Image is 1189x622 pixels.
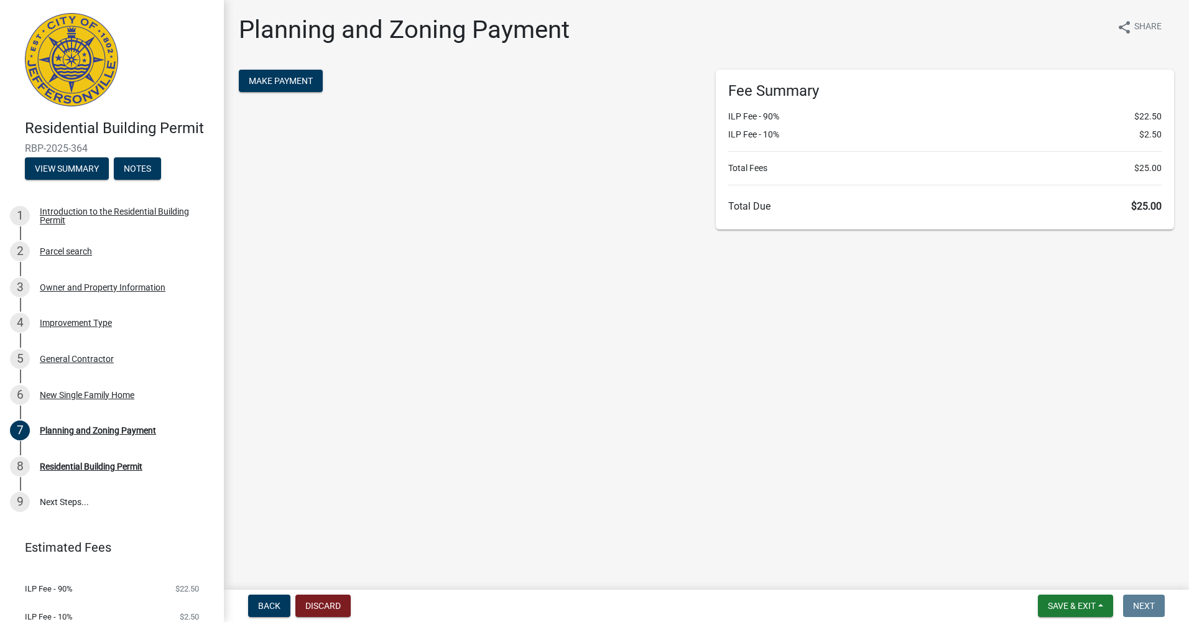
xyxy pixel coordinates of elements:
[10,535,204,560] a: Estimated Fees
[10,385,30,405] div: 6
[40,247,92,256] div: Parcel search
[40,462,142,471] div: Residential Building Permit
[728,110,1162,123] li: ILP Fee - 90%
[295,595,351,617] button: Discard
[1038,595,1113,617] button: Save & Exit
[258,601,280,611] span: Back
[1134,162,1162,175] span: $25.00
[1117,20,1132,35] i: share
[175,585,199,593] span: $22.50
[40,355,114,363] div: General Contractor
[10,241,30,261] div: 2
[10,313,30,333] div: 4
[25,164,109,174] wm-modal-confirm: Summary
[1133,601,1155,611] span: Next
[10,457,30,476] div: 8
[1134,110,1162,123] span: $22.50
[728,162,1162,175] li: Total Fees
[248,595,290,617] button: Back
[25,157,109,180] button: View Summary
[25,585,73,593] span: ILP Fee - 90%
[1048,601,1096,611] span: Save & Exit
[10,420,30,440] div: 7
[25,142,199,154] span: RBP-2025-364
[728,200,1162,212] h6: Total Due
[728,128,1162,141] li: ILP Fee - 10%
[728,82,1162,100] h6: Fee Summary
[10,492,30,512] div: 9
[40,391,134,399] div: New Single Family Home
[25,119,214,137] h4: Residential Building Permit
[10,206,30,226] div: 1
[40,426,156,435] div: Planning and Zoning Payment
[1139,128,1162,141] span: $2.50
[1134,20,1162,35] span: Share
[180,613,199,621] span: $2.50
[1123,595,1165,617] button: Next
[249,76,313,86] span: Make Payment
[239,70,323,92] button: Make Payment
[114,164,161,174] wm-modal-confirm: Notes
[40,207,204,225] div: Introduction to the Residential Building Permit
[25,613,73,621] span: ILP Fee - 10%
[114,157,161,180] button: Notes
[25,13,118,106] img: City of Jeffersonville, Indiana
[10,277,30,297] div: 3
[10,349,30,369] div: 5
[40,318,112,327] div: Improvement Type
[1131,200,1162,212] span: $25.00
[40,283,165,292] div: Owner and Property Information
[239,15,570,45] h1: Planning and Zoning Payment
[1107,15,1172,39] button: shareShare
